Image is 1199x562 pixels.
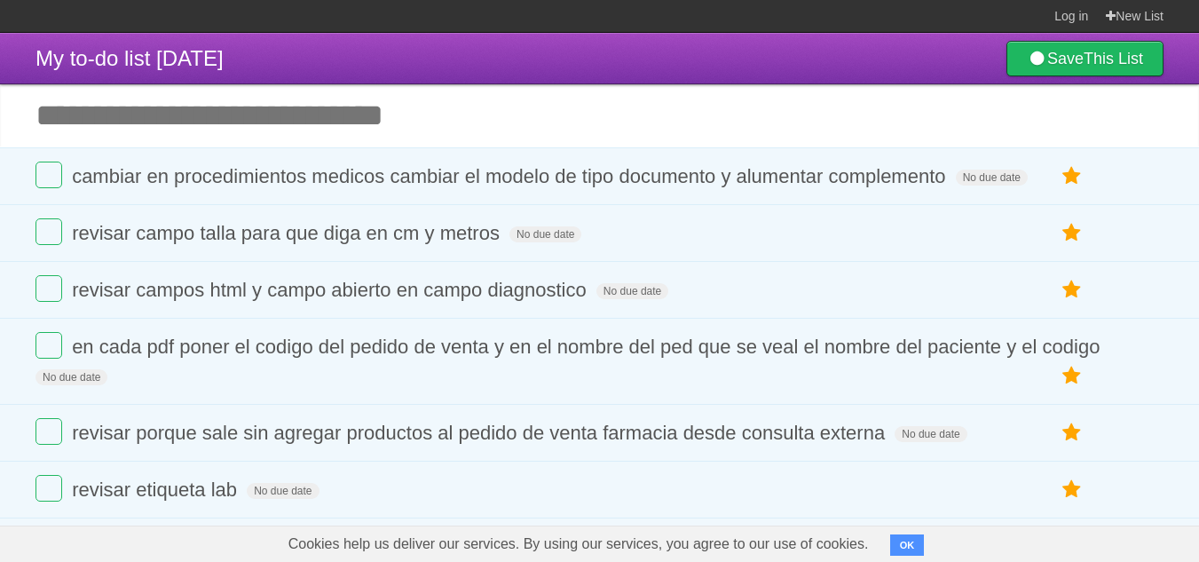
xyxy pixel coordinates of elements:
span: revisar campos html y campo abierto en campo diagnostico [72,279,591,301]
label: Star task [1055,361,1089,391]
label: Star task [1055,218,1089,248]
label: Star task [1055,275,1089,305]
label: Done [35,475,62,502]
label: Done [35,332,62,359]
span: revisar porque sale sin agregar productos al pedido de venta farmacia desde consulta externa [72,422,889,444]
label: Star task [1055,418,1089,447]
label: Done [35,275,62,302]
span: cambiar en procedimientos medicos cambiar el modelo de tipo documento y alumentar complemento [72,165,950,187]
span: No due date [956,170,1028,186]
span: No due date [596,283,668,299]
label: Star task [1055,475,1089,504]
label: Star task [1055,162,1089,191]
label: Done [35,218,62,245]
b: This List [1084,50,1143,67]
label: Done [35,418,62,445]
span: No due date [247,483,319,499]
span: revisar campo talla para que diga en cm y metros [72,222,504,244]
span: No due date [35,369,107,385]
a: SaveThis List [1006,41,1164,76]
span: Cookies help us deliver our services. By using our services, you agree to our use of cookies. [271,526,887,562]
span: No due date [895,426,966,442]
span: revisar etiqueta lab [72,479,241,501]
button: OK [890,534,925,556]
span: en cada pdf poner el codigo del pedido de venta y en el nombre del ped que se veal el nombre del ... [72,336,1104,358]
label: Done [35,162,62,188]
span: My to-do list [DATE] [35,46,224,70]
span: No due date [509,226,581,242]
